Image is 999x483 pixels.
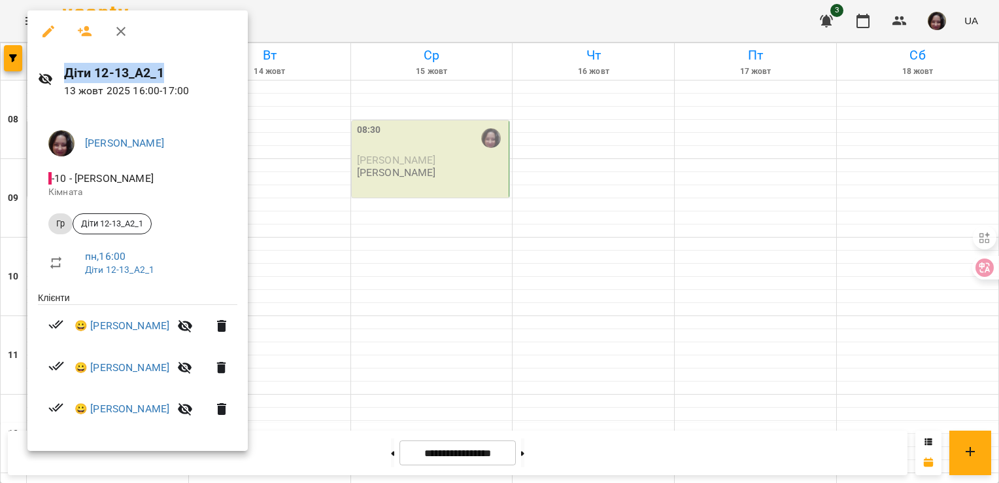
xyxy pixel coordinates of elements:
[75,360,169,376] a: 😀 [PERSON_NAME]
[48,186,227,199] p: Кімната
[38,291,237,435] ul: Клієнти
[48,358,64,374] svg: Візит сплачено
[73,218,151,230] span: Діти 12-13_А2_1
[64,63,237,83] h6: Діти 12-13_А2_1
[73,213,152,234] div: Діти 12-13_А2_1
[48,218,73,230] span: Гр
[48,317,64,332] svg: Візит сплачено
[48,400,64,416] svg: Візит сплачено
[75,401,169,417] a: 😀 [PERSON_NAME]
[64,83,237,99] p: 13 жовт 2025 16:00 - 17:00
[75,318,169,334] a: 😀 [PERSON_NAME]
[48,130,75,156] img: c392714b9cc78b4da8dcbe4c29c832ef.png
[85,137,164,149] a: [PERSON_NAME]
[85,264,154,275] a: Діти 12-13_А2_1
[48,172,156,185] span: - 10 - [PERSON_NAME]
[85,250,126,262] a: пн , 16:00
